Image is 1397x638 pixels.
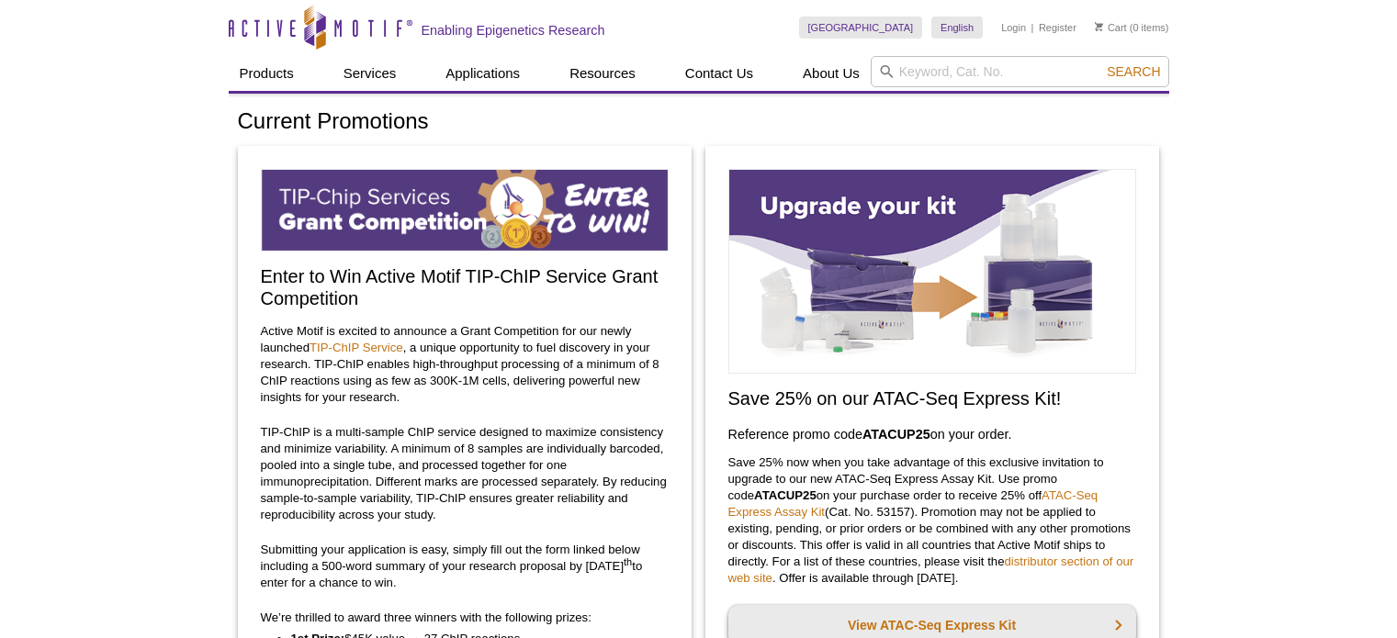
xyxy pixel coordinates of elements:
a: English [931,17,983,39]
span: Search [1107,64,1160,79]
img: Save on ATAC-Seq Express Assay Kit [728,169,1136,374]
a: Products [229,56,305,91]
h2: Enabling Epigenetics Research [422,22,605,39]
p: Save 25% now when you take advantage of this exclusive invitation to upgrade to our new ATAC-Seq ... [728,454,1136,587]
h3: Reference promo code on your order. [728,423,1136,445]
a: Login [1001,21,1026,34]
a: [GEOGRAPHIC_DATA] [799,17,923,39]
p: We’re thrilled to award three winners with the following prizes: [261,610,669,626]
strong: ATACUP25 [862,427,930,442]
h2: Enter to Win Active Motif TIP-ChIP Service Grant Competition [261,265,669,309]
li: | [1031,17,1034,39]
strong: ATACUP25 [754,488,817,502]
a: Resources [558,56,647,91]
img: Your Cart [1095,22,1103,31]
p: Submitting your application is easy, simply fill out the form linked below including a 500-word s... [261,542,669,591]
a: TIP-ChIP Service [310,341,403,354]
a: Register [1039,21,1076,34]
a: About Us [792,56,871,91]
li: (0 items) [1095,17,1169,39]
a: Contact Us [674,56,764,91]
img: TIP-ChIP Service Grant Competition [261,169,669,252]
sup: th [624,555,632,566]
input: Keyword, Cat. No. [871,56,1169,87]
button: Search [1101,63,1166,80]
a: Applications [434,56,531,91]
h1: Current Promotions [238,109,1160,136]
a: Services [332,56,408,91]
a: Cart [1095,21,1127,34]
p: TIP-ChIP is a multi-sample ChIP service designed to maximize consistency and minimize variability... [261,424,669,523]
p: Active Motif is excited to announce a Grant Competition for our newly launched , a unique opportu... [261,323,669,406]
h2: Save 25% on our ATAC-Seq Express Kit! [728,387,1136,409]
